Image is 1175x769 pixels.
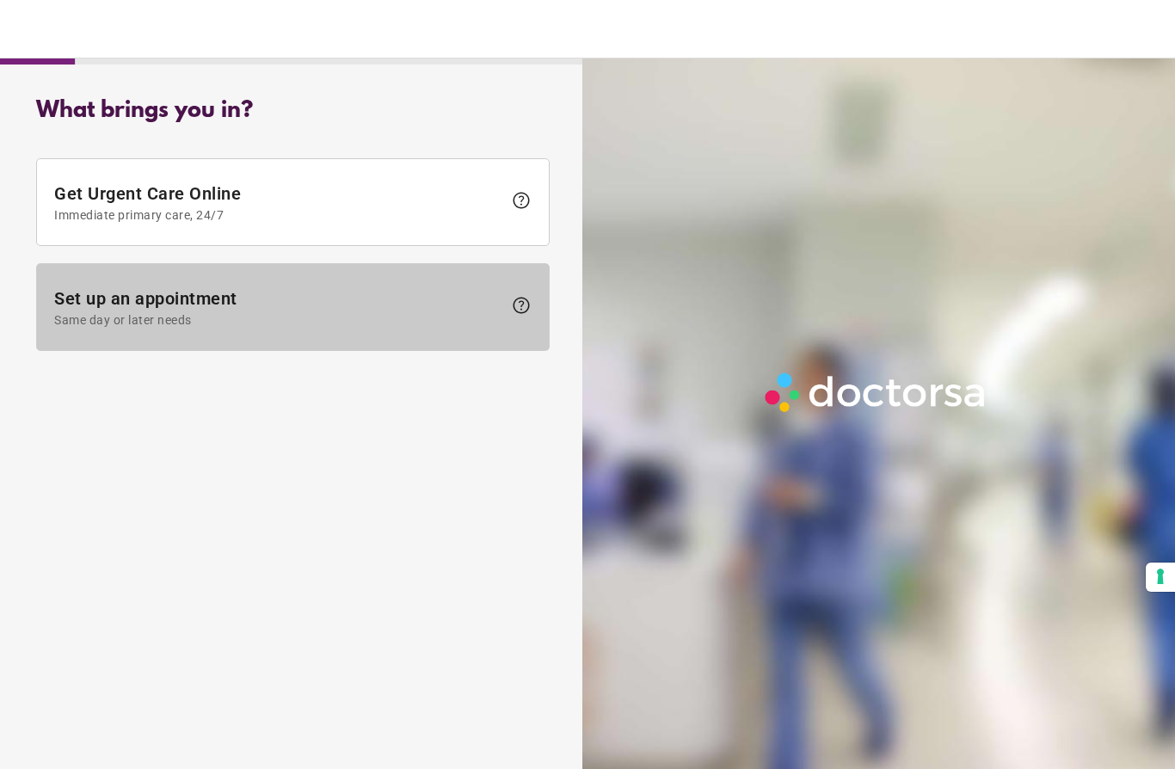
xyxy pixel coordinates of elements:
[54,208,502,222] span: Immediate primary care, 24/7
[1146,563,1175,592] button: Your consent preferences for tracking technologies
[54,288,502,327] span: Set up an appointment
[54,313,502,327] span: Same day or later needs
[759,366,994,419] img: Logo-Doctorsa-trans-White-partial-flat.png
[54,183,502,222] span: Get Urgent Care Online
[511,190,532,211] span: help
[511,295,532,316] span: help
[36,98,550,124] div: What brings you in?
